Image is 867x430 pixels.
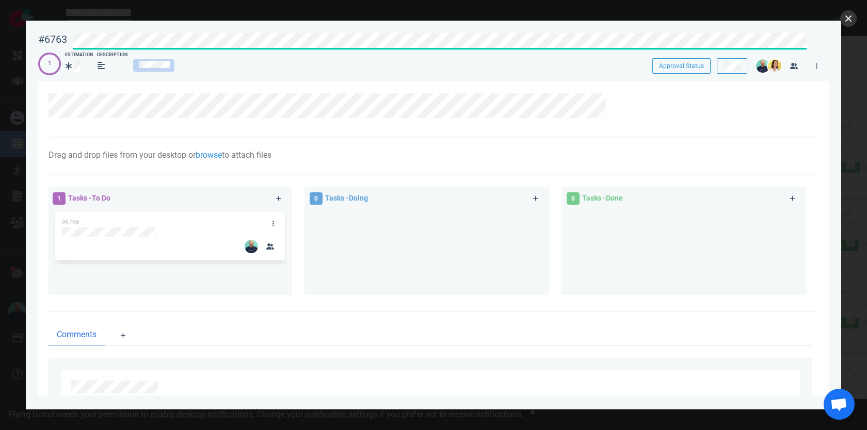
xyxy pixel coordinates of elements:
[582,194,623,202] span: Tasks - Done
[97,52,127,59] div: Description
[48,59,51,68] div: 1
[57,328,97,341] span: Comments
[222,150,271,160] span: to attach files
[61,219,79,226] span: #6766
[245,240,258,253] img: 26
[840,10,857,27] button: close
[652,58,711,74] button: Approval Status
[38,33,67,46] div: #6763
[325,194,368,202] span: Tasks - Doing
[49,150,196,160] span: Drag and drop files from your desktop or
[768,59,781,73] img: 26
[68,194,110,202] span: Tasks - To Do
[756,59,769,73] img: 26
[196,150,222,160] a: browse
[824,389,855,420] div: Ouvrir le chat
[53,192,66,205] span: 1
[567,192,580,205] span: 0
[65,52,93,59] div: Estimation
[310,192,323,205] span: 0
